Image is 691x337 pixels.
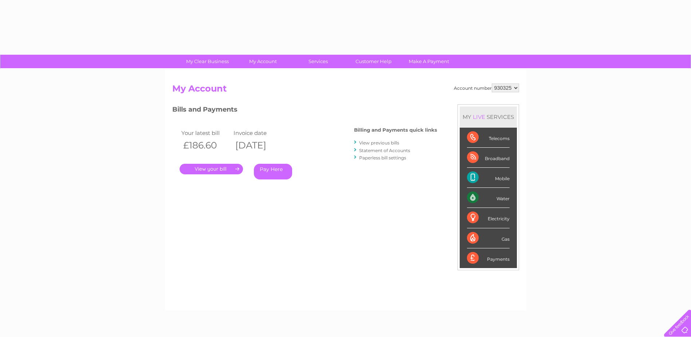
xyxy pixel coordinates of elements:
[467,148,510,168] div: Broadband
[359,148,410,153] a: Statement of Accounts
[232,128,284,138] td: Invoice date
[467,128,510,148] div: Telecoms
[232,138,284,153] th: [DATE]
[467,168,510,188] div: Mobile
[467,188,510,208] div: Water
[172,84,519,97] h2: My Account
[343,55,404,68] a: Customer Help
[180,164,243,174] a: .
[177,55,237,68] a: My Clear Business
[359,155,406,160] a: Paperless bill settings
[288,55,348,68] a: Services
[454,84,519,92] div: Account number
[254,164,292,179] a: Pay Here
[233,55,293,68] a: My Account
[180,138,232,153] th: £186.60
[467,248,510,268] div: Payments
[359,140,399,146] a: View previous bills
[467,208,510,228] div: Electricity
[172,104,437,117] h3: Bills and Payments
[460,106,517,127] div: MY SERVICES
[354,127,437,133] h4: Billing and Payments quick links
[399,55,459,68] a: Make A Payment
[471,113,487,120] div: LIVE
[467,228,510,248] div: Gas
[180,128,232,138] td: Your latest bill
